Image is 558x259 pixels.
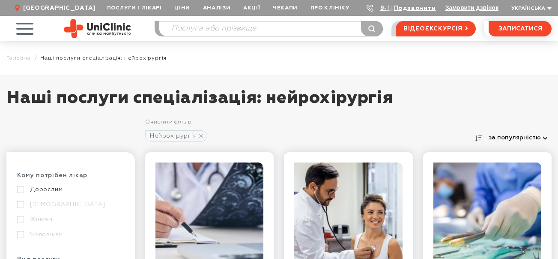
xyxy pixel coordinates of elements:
[64,19,131,38] img: Uniclinic
[489,21,552,36] button: записатися
[23,4,96,12] span: [GEOGRAPHIC_DATA]
[145,130,207,142] a: Нейрохірургія
[145,120,191,125] a: Очистити фільтр
[159,21,382,36] input: Послуга або прізвище
[403,21,463,36] span: відеоекскурсія
[6,55,31,61] a: Головна
[445,4,498,11] button: Замовити дзвінок
[17,172,124,186] div: Кому потрібен лікар
[498,26,542,32] span: записатися
[380,5,399,11] a: 9-103
[511,6,545,11] span: Українська
[509,6,552,12] button: Українська
[396,21,476,36] a: відеоекскурсія
[40,55,167,61] span: Наші послуги спеціалізація: нейрохірургія
[6,87,552,117] h1: Наші послуги спеціалізація: нейрохірургія
[17,186,122,193] a: Дорослим
[394,5,436,11] a: Подзвонити
[485,132,552,144] button: за популярністю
